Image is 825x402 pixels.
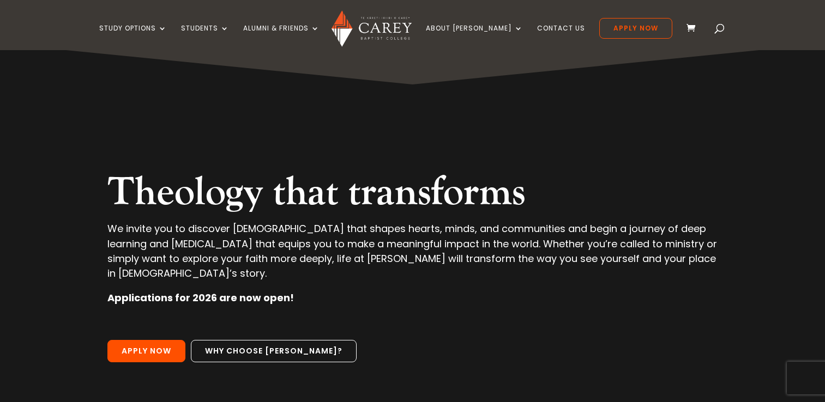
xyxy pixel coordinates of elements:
a: About [PERSON_NAME] [426,25,523,50]
p: We invite you to discover [DEMOGRAPHIC_DATA] that shapes hearts, minds, and communities and begin... [107,221,717,290]
a: Study Options [99,25,167,50]
strong: Applications for 2026 are now open! [107,291,294,304]
h2: Theology that transforms [107,169,717,221]
img: Carey Baptist College [332,10,412,47]
a: Apply Now [599,18,672,39]
a: Why choose [PERSON_NAME]? [191,340,357,363]
a: Alumni & Friends [243,25,320,50]
a: Contact Us [537,25,585,50]
a: Apply Now [107,340,185,363]
a: Students [181,25,229,50]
